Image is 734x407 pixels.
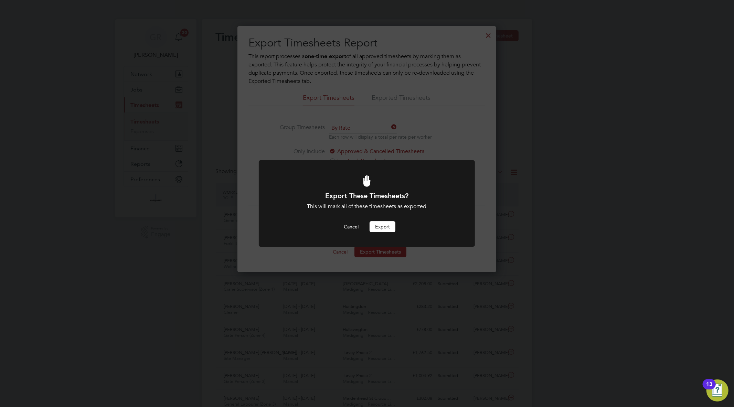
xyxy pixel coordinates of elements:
[706,379,728,401] button: Open Resource Center, 13 new notifications
[370,221,395,232] button: Export
[277,203,456,210] div: This will mark all of these timesheets as exported
[706,384,712,393] div: 13
[277,191,456,200] h1: Export These Timesheets?
[338,221,364,232] button: Cancel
